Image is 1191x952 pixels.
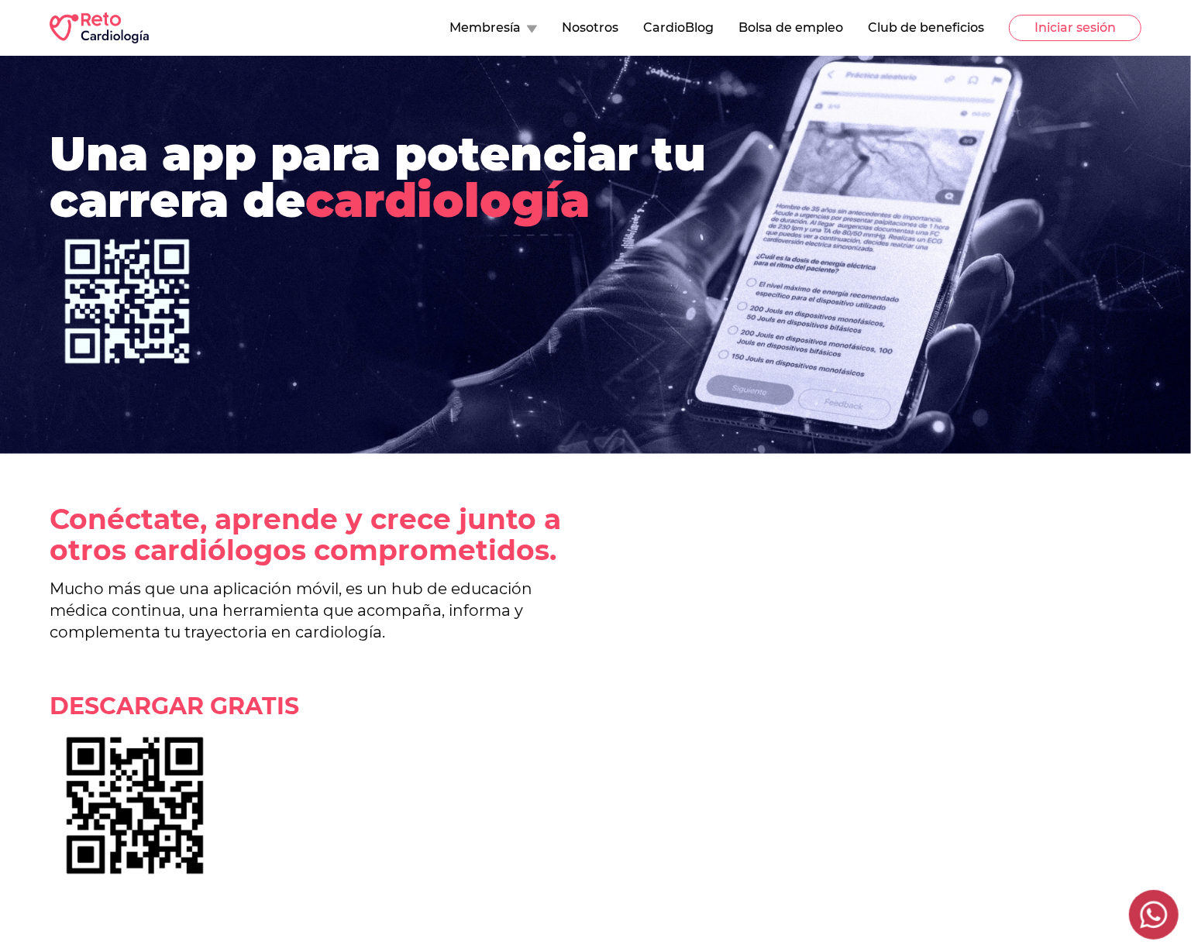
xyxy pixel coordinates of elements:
[50,12,149,43] img: RETO Cardio Logo
[738,19,843,37] button: Bolsa de empleo
[305,172,590,229] span: cardiología
[50,693,583,720] p: DESCARGAR GRATIS
[868,19,984,37] button: Club de beneficios
[50,503,583,565] h1: Conéctate, aprende y crece junto a otros cardiólogos comprometidos.
[50,131,843,224] h1: Una app para potenciar tu carrera de
[449,19,537,37] button: Membresía
[1009,15,1141,41] button: Iniciar sesión
[50,224,205,379] img: Heart
[643,19,714,37] button: CardioBlog
[608,503,1142,803] iframe: YouTube Video
[50,578,583,643] p: Mucho más que una aplicación móvil, es un hub de educación médica continua, una herramienta qu...
[50,720,220,891] img: App Store
[562,19,618,37] button: Nosotros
